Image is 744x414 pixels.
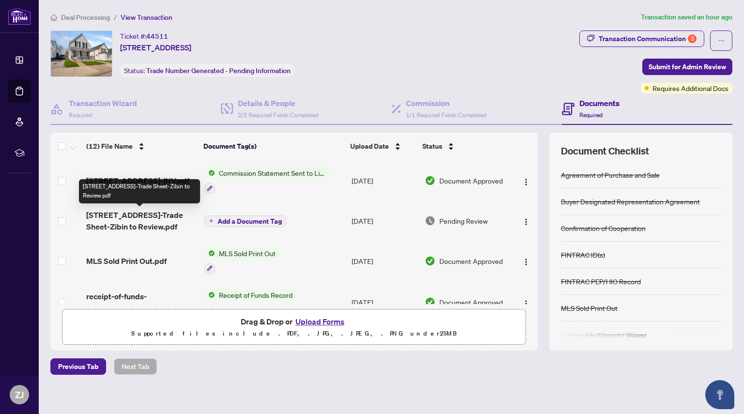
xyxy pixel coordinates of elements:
[15,388,24,401] span: ZJ
[61,13,110,22] span: Deal Processing
[79,179,200,203] div: [STREET_ADDRESS]-Trade Sheet-Zibin to Review.pdf
[293,315,347,328] button: Upload Forms
[579,31,704,47] button: Transaction Communication3
[561,223,646,233] div: Confirmation of Cooperation
[204,168,215,178] img: Status Icon
[641,12,732,23] article: Transaction saved an hour ago
[86,291,196,314] span: receipt-of-funds-[PERSON_NAME]-20250812-111518.pdf
[439,215,488,226] span: Pending Review
[346,133,418,160] th: Upload Date
[204,248,279,274] button: Status IconMLS Sold Print Out
[561,276,641,287] div: FINTRAC PEP/HIO Record
[120,31,168,42] div: Ticket #:
[69,111,92,119] span: Required
[348,160,421,201] td: [DATE]
[121,13,172,22] span: View Transaction
[561,169,660,180] div: Agreement of Purchase and Sale
[200,133,346,160] th: Document Tag(s)
[120,64,294,77] div: Status:
[204,215,286,227] button: Add a Document Tag
[86,209,196,232] span: [STREET_ADDRESS]-Trade Sheet-Zibin to Review.pdf
[518,294,534,310] button: Logo
[241,315,347,328] span: Drag & Drop or
[422,141,442,152] span: Status
[204,290,296,316] button: Status IconReceipt of Funds Record
[425,297,435,307] img: Document Status
[51,31,112,77] img: IMG-X12269538_1.jpg
[561,303,618,313] div: MLS Sold Print Out
[561,144,649,158] span: Document Checklist
[718,37,725,44] span: ellipsis
[522,300,530,307] img: Logo
[579,111,603,119] span: Required
[50,14,57,21] span: home
[58,359,98,374] span: Previous Tab
[146,66,291,75] span: Trade Number Generated - Pending Information
[406,97,486,109] h4: Commission
[82,133,200,160] th: (12) File Name
[705,380,734,409] button: Open asap
[146,32,168,41] span: 44511
[652,83,728,93] span: Requires Additional Docs
[238,111,318,119] span: 2/2 Required Fields Completed
[439,297,503,307] span: Document Approved
[649,59,726,75] span: Submit for Admin Review
[86,141,133,152] span: (12) File Name
[522,178,530,186] img: Logo
[439,175,503,186] span: Document Approved
[518,253,534,269] button: Logo
[204,248,215,259] img: Status Icon
[406,111,486,119] span: 1/1 Required Fields Completed
[204,168,330,194] button: Status IconCommission Statement Sent to Listing Brokerage
[518,173,534,188] button: Logo
[86,255,167,267] span: MLS Sold Print Out.pdf
[518,213,534,229] button: Logo
[561,249,605,260] div: FINTRAC ID(s)
[209,218,214,223] span: plus
[425,215,435,226] img: Document Status
[418,133,509,160] th: Status
[348,240,421,282] td: [DATE]
[217,218,282,225] span: Add a Document Tag
[425,175,435,186] img: Document Status
[348,201,421,240] td: [DATE]
[50,358,106,375] button: Previous Tab
[114,12,117,23] li: /
[114,358,157,375] button: Next Tab
[86,175,189,186] span: [STREET_ADDRESS]-INV.pdf
[599,31,697,46] div: Transaction Communication
[439,256,503,266] span: Document Approved
[69,97,137,109] h4: Transaction Wizard
[522,258,530,266] img: Logo
[215,168,330,178] span: Commission Statement Sent to Listing Brokerage
[642,59,732,75] button: Submit for Admin Review
[204,290,215,300] img: Status Icon
[561,196,700,207] div: Buyer Designated Representation Agreement
[120,42,191,53] span: [STREET_ADDRESS]
[425,256,435,266] img: Document Status
[579,97,620,109] h4: Documents
[204,215,286,227] button: Add a Document Tag
[350,141,389,152] span: Upload Date
[238,97,318,109] h4: Details & People
[688,34,697,43] div: 3
[8,7,31,25] img: logo
[62,309,526,345] span: Drag & Drop orUpload FormsSupported files include .PDF, .JPG, .JPEG, .PNG under25MB
[215,290,296,300] span: Receipt of Funds Record
[68,328,520,339] p: Supported files include .PDF, .JPG, .JPEG, .PNG under 25 MB
[348,282,421,323] td: [DATE]
[215,248,279,259] span: MLS Sold Print Out
[522,218,530,226] img: Logo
